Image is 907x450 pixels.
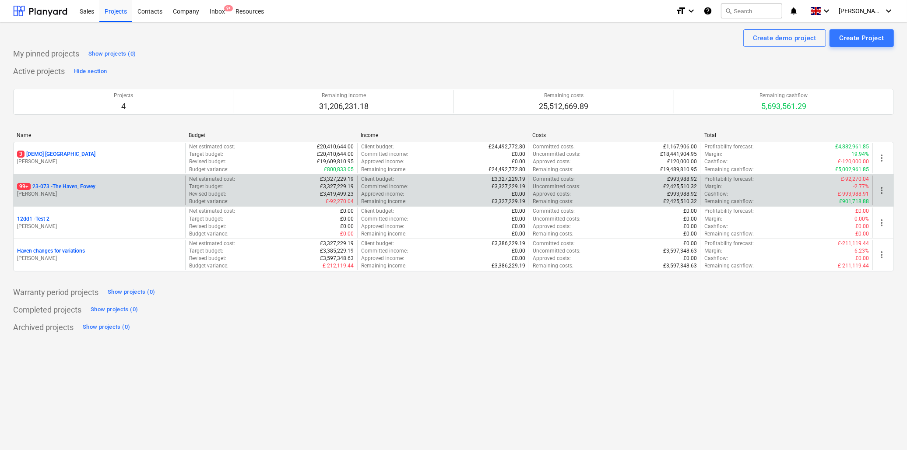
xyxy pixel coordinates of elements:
p: £0.00 [855,230,869,238]
p: Target budget : [189,247,223,255]
p: Budget variance : [189,198,229,205]
p: Target budget : [189,215,223,223]
p: Remaining income : [361,166,407,173]
p: Uncommitted costs : [533,247,580,255]
p: 12dd1 - Test 2 [17,215,49,223]
p: Remaining cashflow [759,92,808,99]
span: more_vert [876,250,887,260]
p: [PERSON_NAME] [17,223,182,230]
p: £-120,000.00 [838,158,869,165]
p: £0.00 [855,207,869,215]
p: £0.00 [855,255,869,262]
p: Committed income : [361,183,408,190]
div: 99+23-073 -The Haven, Fowey[PERSON_NAME] [17,183,182,198]
p: £18,441,904.95 [661,151,697,158]
p: Committed costs : [533,143,575,151]
p: Margin : [705,183,723,190]
span: 3 [17,151,25,158]
p: Cashflow : [705,223,728,230]
p: Approved costs : [533,255,571,262]
div: Total [704,132,869,138]
p: £0.00 [340,215,354,223]
p: 4 [114,101,133,112]
p: Warranty period projects [13,287,98,298]
p: £0.00 [512,207,525,215]
p: 25,512,669.89 [539,101,588,112]
p: 5,693,561.29 [759,101,808,112]
p: £3,597,348.63 [664,262,697,270]
div: Haven changes for variations[PERSON_NAME] [17,247,182,262]
p: £800,833.05 [324,166,354,173]
i: notifications [789,6,798,16]
p: Approved costs : [533,190,571,198]
p: £19,609,810.95 [317,158,354,165]
span: more_vert [876,185,887,196]
p: My pinned projects [13,49,79,59]
span: [PERSON_NAME] [839,7,882,14]
p: £0.00 [512,223,525,230]
p: £901,718.88 [839,198,869,205]
i: format_size [675,6,686,16]
p: £20,410,644.00 [317,143,354,151]
button: Create demo project [743,29,826,47]
p: [PERSON_NAME] [17,190,182,198]
p: £24,492,772.80 [489,166,525,173]
p: 19.94% [851,151,869,158]
div: Budget [189,132,354,138]
p: £0.00 [684,223,697,230]
div: Hide section [74,67,107,77]
p: Haven changes for variations [17,247,85,255]
p: Remaining costs : [533,166,573,173]
p: Remaining costs : [533,198,573,205]
i: keyboard_arrow_down [883,6,894,16]
p: £0.00 [512,158,525,165]
p: £-212,119.44 [323,262,354,270]
p: Remaining costs [539,92,588,99]
p: -6.23% [853,247,869,255]
p: Approved income : [361,158,404,165]
p: Uncommitted costs : [533,215,580,223]
button: Hide section [72,64,109,78]
p: Active projects [13,66,65,77]
p: Revised budget : [189,255,226,262]
button: Show projects (0) [105,285,157,299]
p: Remaining cashflow : [705,262,754,270]
p: Target budget : [189,183,223,190]
p: Client budget : [361,176,394,183]
p: Projects [114,92,133,99]
button: Show projects (0) [88,303,140,317]
p: Margin : [705,247,723,255]
p: £3,597,348.63 [320,255,354,262]
p: £-211,119.44 [838,240,869,247]
p: £5,002,961.85 [835,166,869,173]
button: Show projects (0) [86,47,138,61]
p: £0.00 [512,247,525,255]
p: £0.00 [340,223,354,230]
div: Create demo project [753,32,816,44]
p: £0.00 [855,223,869,230]
p: £20,410,644.00 [317,151,354,158]
div: Show projects (0) [88,49,136,59]
p: Client budget : [361,240,394,247]
p: Completed projects [13,305,81,315]
p: 0.00% [854,215,869,223]
p: £-211,119.44 [838,262,869,270]
p: Remaining costs : [533,262,573,270]
p: Approved costs : [533,158,571,165]
p: Profitability forecast : [705,240,754,247]
p: Profitability forecast : [705,176,754,183]
p: £0.00 [340,207,354,215]
p: Cashflow : [705,158,728,165]
p: £0.00 [512,230,525,238]
button: Create Project [830,29,894,47]
p: £3,327,229.19 [320,240,354,247]
p: Remaining cashflow : [705,166,754,173]
p: £2,425,510.32 [664,198,697,205]
p: Revised budget : [189,158,226,165]
div: Create Project [839,32,884,44]
span: search [725,7,732,14]
p: Committed income : [361,215,408,223]
p: Remaining cashflow : [705,230,754,238]
button: Show projects (0) [81,320,132,334]
p: £3,327,229.19 [492,183,525,190]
